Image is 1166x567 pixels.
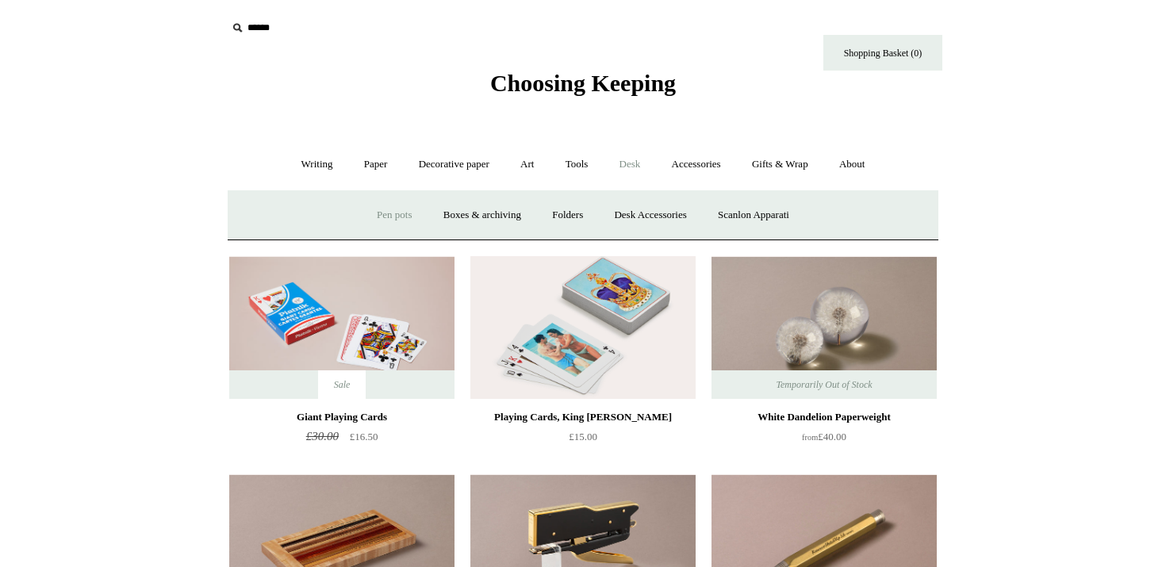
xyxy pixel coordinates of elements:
span: £15.00 [569,431,597,442]
a: Choosing Keeping [490,82,676,94]
a: White Dandelion Paperweight from£40.00 [711,408,937,473]
a: Scanlon Apparati [704,194,804,236]
span: £30.00 [306,430,339,442]
a: Writing [287,144,347,186]
span: Temporarily Out of Stock [760,370,888,399]
div: Playing Cards, King [PERSON_NAME] [474,408,692,427]
a: Desk Accessories [600,194,700,236]
span: £16.50 [350,431,378,442]
a: Tools [551,144,603,186]
img: Playing Cards, King Charles III [470,256,696,399]
a: Gifts & Wrap [738,144,823,186]
img: White Dandelion Paperweight [711,256,937,399]
div: White Dandelion Paperweight [715,408,933,427]
span: Choosing Keeping [490,70,676,96]
a: Art [506,144,548,186]
div: Giant Playing Cards [233,408,451,427]
span: Sale [318,370,366,399]
a: Paper [350,144,402,186]
span: from [802,433,818,442]
a: About [825,144,880,186]
a: Folders [538,194,597,236]
a: White Dandelion Paperweight White Dandelion Paperweight Temporarily Out of Stock [711,256,937,399]
a: Boxes & archiving [429,194,535,236]
a: Accessories [658,144,735,186]
a: Giant Playing Cards Giant Playing Cards Sale [229,256,455,399]
a: Playing Cards, King [PERSON_NAME] £15.00 [470,408,696,473]
a: Shopping Basket (0) [823,35,942,71]
img: Giant Playing Cards [229,256,455,399]
a: Pen pots [362,194,426,236]
a: Desk [605,144,655,186]
a: Playing Cards, King Charles III Playing Cards, King Charles III [470,256,696,399]
a: Decorative paper [405,144,504,186]
span: £40.00 [802,431,846,442]
a: Giant Playing Cards £30.00 £16.50 [229,408,455,473]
